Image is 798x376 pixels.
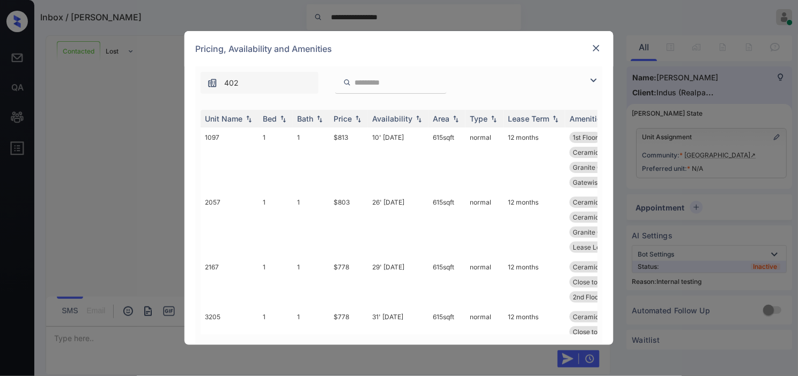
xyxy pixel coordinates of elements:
img: sorting [489,115,499,123]
div: Amenities [570,114,605,123]
span: Lease Lock [573,243,608,251]
img: sorting [314,115,325,123]
td: 26' [DATE] [368,192,428,257]
div: Price [334,114,352,123]
td: 12 months [504,127,565,192]
td: 12 months [504,307,565,372]
td: $813 [329,127,368,192]
span: Granite Counter... [573,163,626,171]
td: $778 [329,307,368,372]
img: sorting [278,115,289,123]
span: Granite Counter... [573,228,626,236]
div: Area [433,114,449,123]
td: 10' [DATE] [368,127,428,192]
img: sorting [450,115,461,123]
img: icon-zuma [587,74,600,87]
div: Lease Term [508,114,549,123]
td: $778 [329,257,368,307]
div: Bath [297,114,313,123]
span: Close to [PERSON_NAME]... [573,328,656,336]
td: normal [465,192,504,257]
img: sorting [353,115,364,123]
td: 615 sqft [428,257,465,307]
span: Close to [PERSON_NAME]... [573,278,656,286]
td: 3205 [201,307,258,372]
td: 2167 [201,257,258,307]
td: 1 [258,307,293,372]
td: normal [465,307,504,372]
img: close [591,43,602,54]
td: 1 [258,257,293,307]
img: sorting [413,115,424,123]
td: 1 [293,307,329,372]
span: Gatewise [573,178,601,186]
td: 1 [293,257,329,307]
td: 615 sqft [428,192,465,257]
td: 615 sqft [428,127,465,192]
span: Ceramic Tile Ba... [573,263,626,271]
img: sorting [243,115,254,123]
div: Type [470,114,487,123]
td: 2057 [201,192,258,257]
td: 12 months [504,257,565,307]
span: 402 [224,77,239,89]
td: 1 [293,127,329,192]
img: icon-zuma [207,78,218,88]
div: Bed [263,114,277,123]
span: Ceramic Tile Di... [573,148,625,156]
td: normal [465,127,504,192]
td: 1 [258,192,293,257]
div: Availability [372,114,412,123]
span: 2nd Floor [573,293,601,301]
span: Ceramic Tile Ki... [573,313,624,321]
img: sorting [550,115,561,123]
span: Ceramic Tile Ba... [573,198,626,206]
span: 1st Floor [573,133,598,141]
td: $803 [329,192,368,257]
td: 1097 [201,127,258,192]
td: 31' [DATE] [368,307,428,372]
td: 1 [293,192,329,257]
span: Ceramic Tile Li... [573,213,624,221]
td: 29' [DATE] [368,257,428,307]
td: 615 sqft [428,307,465,372]
div: Unit Name [205,114,242,123]
td: normal [465,257,504,307]
img: icon-zuma [343,78,351,87]
td: 1 [258,127,293,192]
div: Pricing, Availability and Amenities [184,31,614,66]
td: 12 months [504,192,565,257]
